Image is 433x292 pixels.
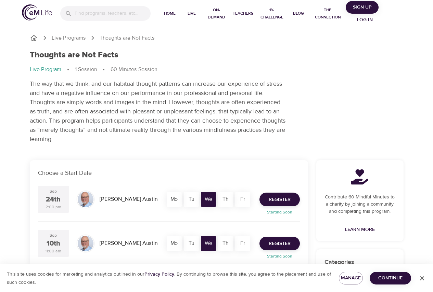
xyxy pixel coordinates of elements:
p: Choose a Start Date [38,168,300,178]
span: Home [162,10,178,17]
span: Sign Up [348,3,376,12]
span: Log in [351,16,379,24]
span: 1% Challenge [259,6,284,21]
div: 24th [46,195,61,205]
div: Th [218,192,233,207]
button: Register [259,193,300,206]
button: Manage [339,272,363,284]
p: Contribute 60 Mindful Minutes to a charity by joining a community and completing this program. [324,194,395,215]
button: Continue [370,272,411,284]
span: Learn More [345,225,375,234]
p: The way that we think, and our habitual thought patterns can increase our experience of stress an... [30,79,286,144]
span: Live [183,10,200,17]
span: Register [269,239,291,248]
div: Sep [50,233,57,238]
div: 11:00 am [45,248,61,254]
a: Live Programs [52,34,86,42]
nav: breadcrumb [30,66,404,74]
p: 60 Minutes Session [111,66,157,73]
div: Sep [50,189,57,194]
div: We [201,192,216,207]
div: We [201,236,216,251]
p: Live Program [30,66,61,73]
span: Continue [375,274,406,282]
span: Blog [290,10,307,17]
div: 10th [47,239,60,249]
p: 1 Session [75,66,97,73]
p: Starting Soon [255,209,304,215]
button: Register [259,237,300,250]
div: Fr [235,236,250,251]
div: 2:00 pm [46,204,61,210]
div: Mo [167,236,182,251]
span: On-Demand [205,6,227,21]
a: Learn More [342,223,378,236]
span: The Connection [312,6,343,21]
img: logo [22,4,52,20]
p: Categories [324,258,395,267]
div: Tu [184,236,199,251]
span: Register [269,195,291,204]
span: Teachers [233,10,253,17]
div: Mo [167,192,182,207]
button: Sign Up [346,1,379,14]
p: Starting Soon [255,253,304,259]
p: Thoughts are Not Facts [100,34,155,42]
input: Find programs, teachers, etc... [75,6,151,21]
div: [PERSON_NAME] Austin [97,193,160,206]
h1: Thoughts are Not Facts [30,50,118,60]
button: Log in [348,14,381,26]
div: Th [218,236,233,251]
div: [PERSON_NAME] Austin [97,237,160,250]
a: Privacy Policy [144,271,174,277]
div: Fr [235,192,250,207]
span: Manage [344,274,357,282]
div: Tu [184,192,199,207]
nav: breadcrumb [30,34,404,42]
